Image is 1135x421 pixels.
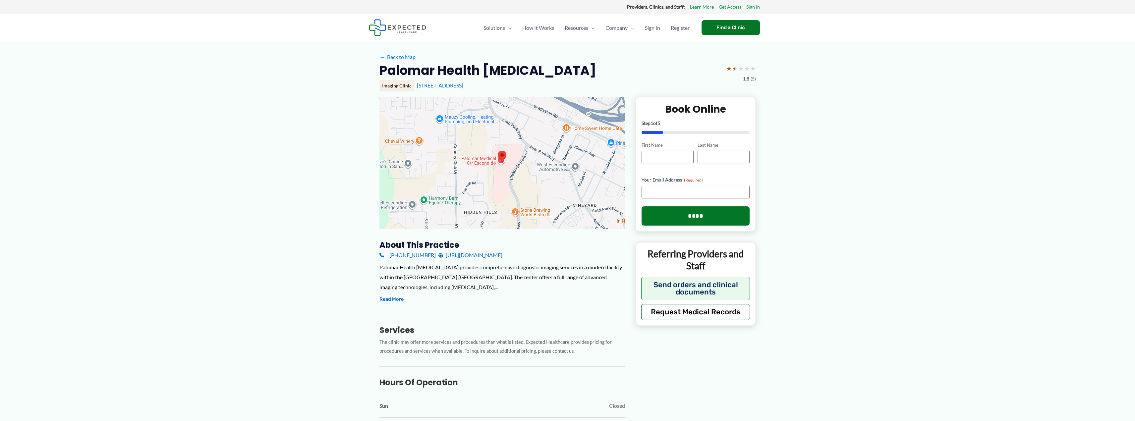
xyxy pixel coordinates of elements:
[478,16,695,39] nav: Primary Site Navigation
[379,240,625,250] h3: About this practice
[628,16,634,39] span: Menu Toggle
[719,3,741,11] a: Get Access
[640,16,665,39] a: Sign In
[379,401,388,411] span: Sun
[641,304,750,320] button: Request Medical Records
[671,16,690,39] span: Register
[417,82,463,88] a: [STREET_ADDRESS]
[379,62,596,79] h2: Palomar Health [MEDICAL_DATA]
[684,178,703,183] span: (Required)
[642,121,750,126] p: Step of
[627,4,685,10] strong: Providers, Clinics, and Staff:
[438,250,502,260] a: [URL][DOMAIN_NAME]
[369,19,426,36] img: Expected Healthcare Logo - side, dark font, small
[379,80,414,91] div: Imaging Clinic
[478,16,517,39] a: SolutionsMenu Toggle
[379,54,386,60] span: ←
[744,62,750,75] span: ★
[522,16,554,39] span: How It Works
[651,120,653,126] span: 1
[588,16,595,39] span: Menu Toggle
[379,377,625,388] h3: Hours of Operation
[483,16,505,39] span: Solutions
[690,3,714,11] a: Learn More
[565,16,588,39] span: Resources
[702,20,760,35] a: Find a Clinic
[751,75,756,83] span: (5)
[379,250,436,260] a: [PHONE_NUMBER]
[641,277,750,300] button: Send orders and clinical documents
[642,177,750,183] label: Your Email Address
[732,62,738,75] span: ★
[379,52,416,62] a: ←Back to Map
[641,248,750,272] p: Referring Providers and Staff
[746,3,760,11] a: Sign In
[645,16,660,39] span: Sign In
[726,62,732,75] span: ★
[738,62,744,75] span: ★
[609,401,625,411] span: Closed
[379,338,625,356] p: The clinic may offer more services and procedures than what is listed. Expected Healthcare provid...
[559,16,600,39] a: ResourcesMenu Toggle
[657,120,660,126] span: 5
[750,62,756,75] span: ★
[379,325,625,335] h3: Services
[665,16,695,39] a: Register
[605,16,628,39] span: Company
[379,295,404,303] button: Read More
[698,142,750,148] label: Last Name
[379,262,625,292] div: Palomar Health [MEDICAL_DATA] provides comprehensive diagnostic imaging services in a modern faci...
[517,16,559,39] a: How It Works
[642,142,694,148] label: First Name
[505,16,512,39] span: Menu Toggle
[743,75,749,83] span: 1.8
[600,16,640,39] a: CompanyMenu Toggle
[642,103,750,116] h2: Book Online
